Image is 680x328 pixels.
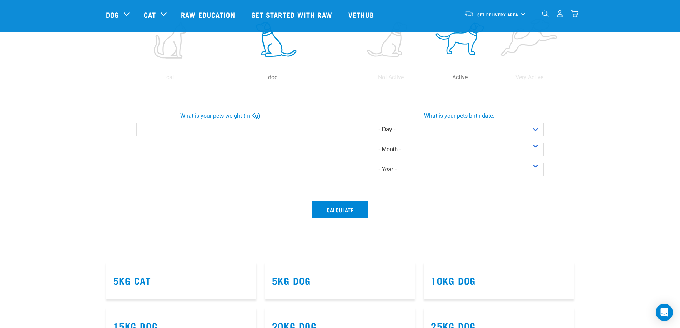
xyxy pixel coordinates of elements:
a: 5kg Dog [272,278,311,283]
img: user.png [556,10,564,17]
a: Dog [106,9,119,20]
a: 5kg Cat [113,278,151,283]
span: Set Delivery Area [477,13,519,16]
p: cat [121,73,220,82]
p: Not Active [358,73,424,82]
a: Raw Education [174,0,244,29]
p: dog [223,73,323,82]
a: Vethub [341,0,383,29]
a: 10kg Dog [431,278,476,283]
img: home-icon-1@2x.png [542,10,549,17]
img: van-moving.png [464,10,474,17]
a: Cat [144,9,156,20]
div: Open Intercom Messenger [656,304,673,321]
p: Active [427,73,493,82]
label: What is your pets weight (in Kg): [100,112,342,120]
button: Calculate [312,201,368,218]
p: Very Active [496,73,563,82]
label: What is your pets birth date: [339,112,580,120]
img: home-icon@2x.png [571,10,578,17]
a: Get started with Raw [244,0,341,29]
